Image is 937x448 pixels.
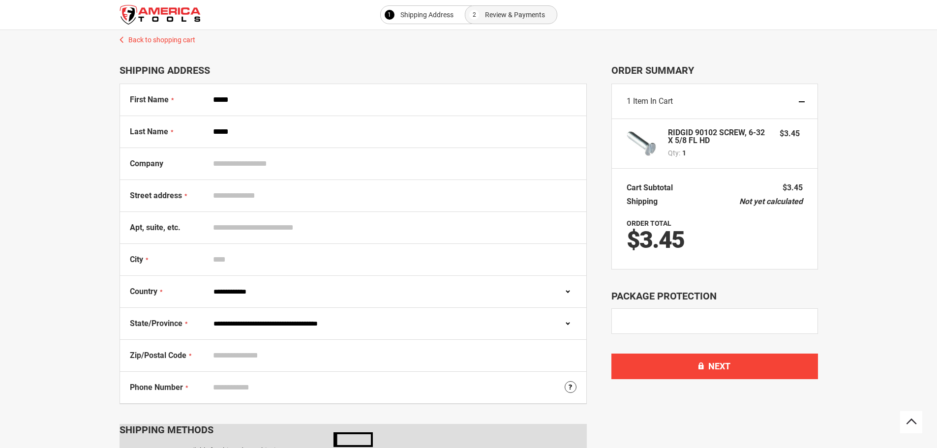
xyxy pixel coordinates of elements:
[611,354,818,379] button: Next
[783,183,803,192] span: $3.45
[333,432,373,447] img: Loading...
[627,181,678,195] th: Cart Subtotal
[682,148,686,158] span: 1
[611,64,818,76] span: Order Summary
[130,255,143,264] span: City
[130,383,183,392] span: Phone Number
[627,226,684,254] span: $3.45
[739,197,803,206] span: Not yet calculated
[120,64,587,76] div: Shipping Address
[120,5,201,25] img: America Tools
[627,129,656,158] img: RIDGID 90102 SCREW, 6-32 X 5/8 FL HD
[130,223,181,232] span: Apt, suite, etc.
[627,219,671,227] strong: Order Total
[668,149,679,157] span: Qty
[130,95,169,104] span: First Name
[668,129,770,145] strong: RIDGID 90102 SCREW, 6-32 X 5/8 FL HD
[627,197,658,206] span: Shipping
[130,287,157,296] span: Country
[485,9,545,21] span: Review & Payments
[110,30,828,45] a: Back to shopping cart
[633,96,673,106] span: Item in Cart
[130,191,182,200] span: Street address
[473,9,476,21] span: 2
[627,96,631,106] span: 1
[130,319,182,328] span: State/Province
[611,289,818,303] div: Package Protection
[388,9,391,21] span: 1
[130,127,168,136] span: Last Name
[130,159,163,168] span: Company
[400,9,453,21] span: Shipping Address
[130,351,186,360] span: Zip/Postal Code
[708,361,730,371] span: Next
[780,129,800,138] span: $3.45
[120,5,201,25] a: store logo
